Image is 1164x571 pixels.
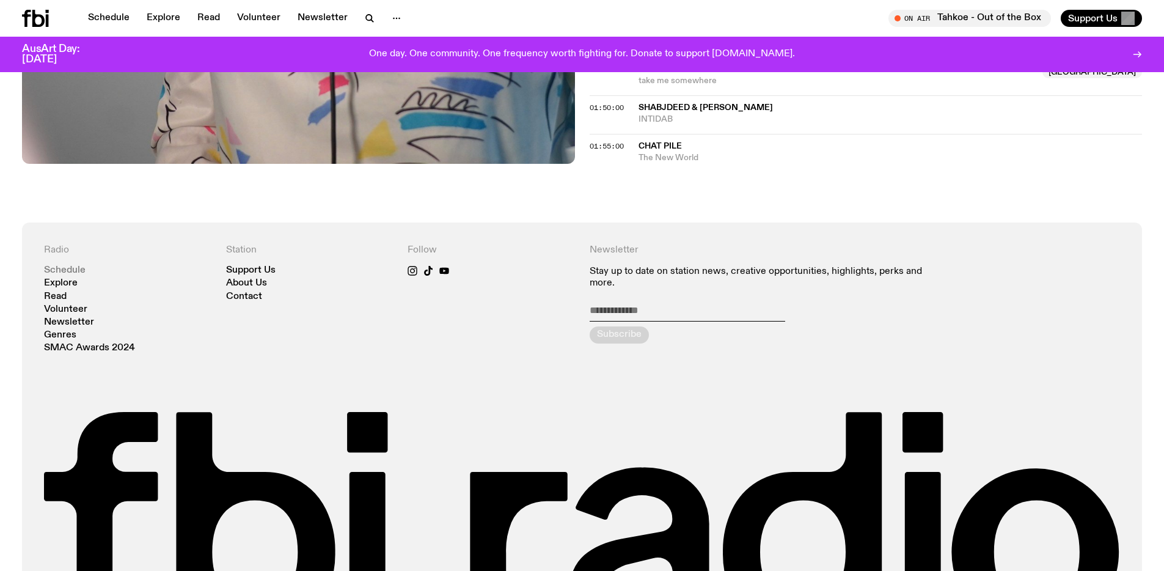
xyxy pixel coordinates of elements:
span: Chat Pile [639,142,682,150]
p: Stay up to date on station news, creative opportunities, highlights, perks and more. [590,266,939,289]
a: Read [44,292,67,301]
span: INTIDAB [639,114,1143,125]
button: Subscribe [590,326,649,344]
button: Support Us [1061,10,1142,27]
a: Contact [226,292,262,301]
a: Explore [44,279,78,288]
a: SMAC Awards 2024 [44,344,135,353]
button: 01:55:00 [590,143,624,150]
h4: Radio [44,245,211,256]
h3: AusArt Day: [DATE] [22,44,100,65]
span: Shabjdeed & [PERSON_NAME] [639,103,773,112]
h4: Follow [408,245,575,256]
a: Schedule [81,10,137,27]
span: The New World [639,152,1143,164]
button: 01:50:00 [590,105,624,111]
button: 01:47:00 [590,66,624,73]
a: Schedule [44,266,86,275]
a: Support Us [226,266,276,275]
a: About Us [226,279,267,288]
h4: Newsletter [590,245,939,256]
span: 01:50:00 [590,103,624,112]
h4: Station [226,245,393,256]
a: Read [190,10,227,27]
a: Genres [44,331,76,340]
span: Support Us [1068,13,1118,24]
button: On AirTahkoe - Out of the Box [888,10,1051,27]
a: Newsletter [44,318,94,327]
p: One day. One community. One frequency worth fighting for. Donate to support [DOMAIN_NAME]. [369,49,795,60]
span: take me somewhere [639,75,1036,87]
a: Volunteer [230,10,288,27]
a: Volunteer [44,305,87,314]
a: Explore [139,10,188,27]
a: Newsletter [290,10,355,27]
span: 01:55:00 [590,141,624,151]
